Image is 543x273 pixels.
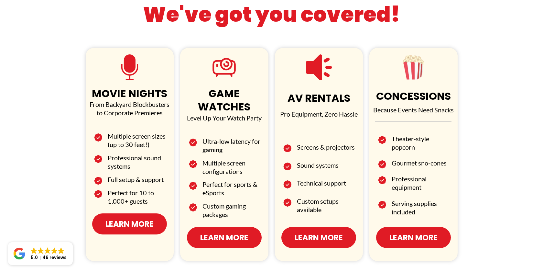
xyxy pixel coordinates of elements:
[94,188,102,200] img: Image
[200,232,248,243] span: Learn More
[378,134,386,146] img: Image
[371,106,456,114] p: Because Events Need Snacks
[182,114,267,122] p: Level Up Your Watch Party
[182,87,267,114] h1: GAME WATCHES
[295,232,343,243] span: Learn More
[392,199,451,216] h2: Serving supplies included
[202,137,262,154] h2: Ultra-low latency for gaming
[189,180,197,191] img: Image
[297,197,356,214] h2: Custom setups available
[87,108,172,117] p: to Corporate Premieres
[94,132,102,143] img: Image
[392,175,451,191] h2: Professional equipment
[283,143,291,154] img: Image
[297,161,356,169] h2: Sound systems
[281,227,356,248] a: Learn More
[297,179,356,187] h2: Technical support
[376,227,451,248] a: Learn More
[105,218,154,230] span: Learn More
[378,175,386,186] img: Image
[87,100,172,108] p: From Backyard Blockbusters
[371,89,456,103] h1: CONCESSIONS
[202,210,262,219] h2: packages
[392,134,451,151] h2: Theater-style popcorn
[8,242,73,265] a: Close GoogleGoogleGoogleGoogleGoogle 5.046 reviews
[94,154,102,165] img: Image
[389,232,438,243] span: Learn More
[202,180,262,197] h2: Perfect for sports & eSports
[378,159,386,170] img: Image
[189,202,197,213] img: Image
[87,87,172,100] h1: MOVIE NIGHTS
[378,199,386,210] img: Image
[392,159,451,167] h2: Gourmet sno-cones
[283,161,291,172] img: Image
[189,159,197,170] img: Image
[202,159,262,176] h2: Multiple screen configurations
[297,143,356,151] h2: Screens & projectors
[187,227,262,248] a: Learn More
[108,188,167,205] h2: Perfect for 10 to 1,000+ guests
[108,132,167,149] h2: Multiple screen sizes (up to 30 feet!)
[189,137,197,148] img: Image
[92,213,167,234] a: Learn More
[283,197,291,208] img: Image
[283,179,291,190] img: Image
[108,154,167,170] h2: Professional sound systems
[277,91,362,105] h1: AV RENTALS
[277,110,362,118] p: Pro Equipment, Zero Hassle
[94,175,102,187] img: Image
[202,202,262,210] h2: Custom gaming
[108,175,167,184] h2: Full setup & support
[84,1,459,28] h1: We've got you covered!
